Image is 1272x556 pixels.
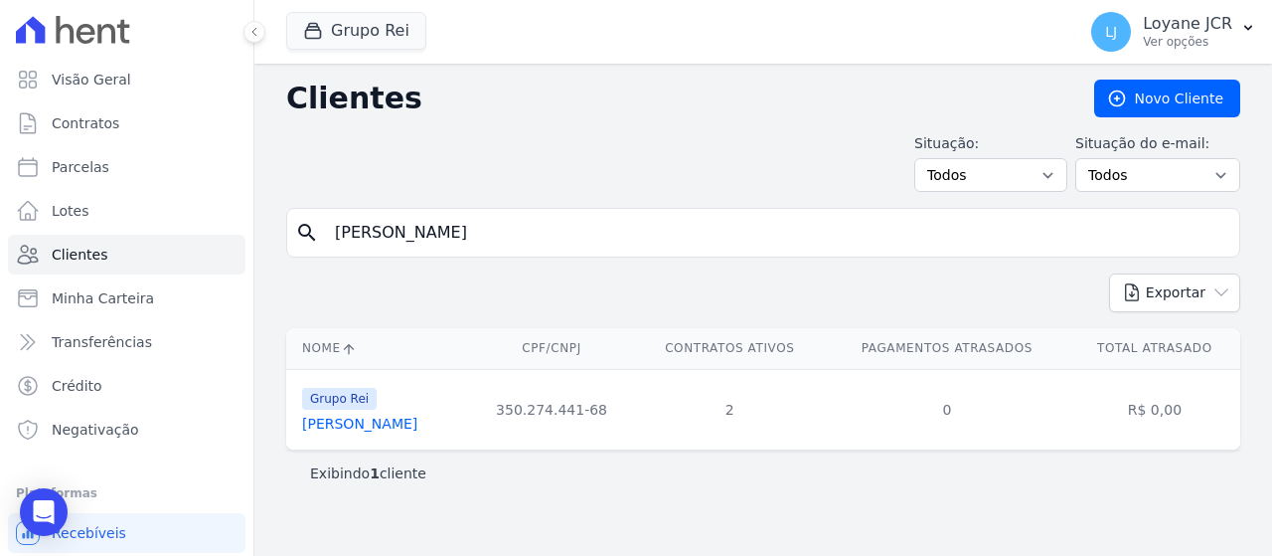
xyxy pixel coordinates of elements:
[310,463,426,483] p: Exibindo cliente
[635,369,825,450] td: 2
[20,488,68,536] div: Open Intercom Messenger
[1143,34,1232,50] p: Ver opções
[52,523,126,543] span: Recebíveis
[1109,274,1240,312] button: Exportar
[1075,4,1272,60] button: LJ Loyane JCR Ver opções
[323,213,1231,253] input: Buscar por nome, CPF ou e-mail
[52,157,109,177] span: Parcelas
[8,103,245,143] a: Contratos
[52,288,154,308] span: Minha Carteira
[8,322,245,362] a: Transferências
[302,388,377,410] span: Grupo Rei
[1069,369,1240,450] td: R$ 0,00
[1069,328,1240,369] th: Total Atrasado
[1075,133,1240,154] label: Situação do e-mail:
[286,81,1062,116] h2: Clientes
[286,12,426,50] button: Grupo Rei
[52,245,107,265] span: Clientes
[52,70,131,90] span: Visão Geral
[914,133,1067,154] label: Situação:
[8,513,245,553] a: Recebíveis
[286,328,468,369] th: Nome
[295,221,319,245] i: search
[468,369,634,450] td: 350.274.441-68
[825,369,1069,450] td: 0
[8,278,245,318] a: Minha Carteira
[16,481,238,505] div: Plataformas
[52,420,139,440] span: Negativação
[825,328,1069,369] th: Pagamentos Atrasados
[635,328,825,369] th: Contratos Ativos
[52,201,89,221] span: Lotes
[8,147,245,187] a: Parcelas
[1143,14,1232,34] p: Loyane JCR
[1094,80,1240,117] a: Novo Cliente
[8,235,245,275] a: Clientes
[8,191,245,231] a: Lotes
[52,332,152,352] span: Transferências
[370,465,380,481] b: 1
[8,410,245,450] a: Negativação
[1105,25,1117,39] span: LJ
[468,328,634,369] th: CPF/CNPJ
[8,366,245,406] a: Crédito
[52,376,102,396] span: Crédito
[302,416,417,432] a: [PERSON_NAME]
[8,60,245,99] a: Visão Geral
[52,113,119,133] span: Contratos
